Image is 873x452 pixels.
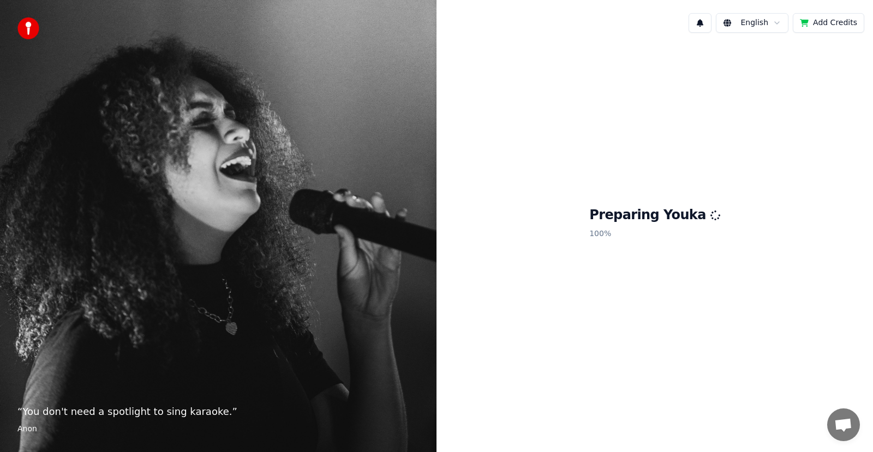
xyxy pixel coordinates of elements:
button: Add Credits [793,13,864,33]
div: Open chat [827,408,860,441]
img: youka [17,17,39,39]
p: “ You don't need a spotlight to sing karaoke. ” [17,404,419,419]
p: 100 % [589,224,720,244]
h1: Preparing Youka [589,207,720,224]
footer: Anon [17,424,419,435]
